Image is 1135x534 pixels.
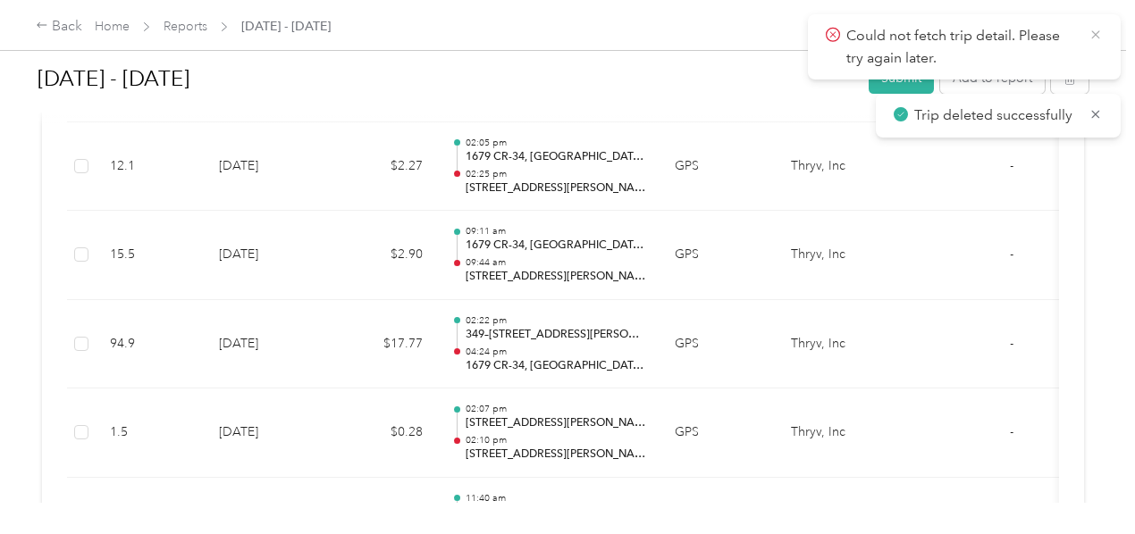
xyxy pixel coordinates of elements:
p: 02:07 pm [466,403,646,415]
p: Trip deleted successfully [914,104,1076,127]
td: GPS [660,211,777,300]
td: 12.1 [96,122,205,212]
td: $17.77 [330,300,437,389]
td: [DATE] [205,211,330,300]
span: - [1010,336,1013,351]
td: [DATE] [205,300,330,389]
a: Reports [164,19,207,34]
td: GPS [660,300,777,389]
td: 94.9 [96,300,205,389]
a: Home [95,19,130,34]
p: 1679 CR-34, [GEOGRAPHIC_DATA], [GEOGRAPHIC_DATA] [466,358,646,374]
p: 09:44 am [466,256,646,269]
p: 349–[STREET_ADDRESS][PERSON_NAME][PERSON_NAME] [466,327,646,343]
p: [STREET_ADDRESS][PERSON_NAME][PERSON_NAME] [466,446,646,463]
p: [STREET_ADDRESS][PERSON_NAME] [466,269,646,285]
p: [STREET_ADDRESS][PERSON_NAME] [466,415,646,431]
p: 09:11 am [466,225,646,238]
p: 02:05 pm [466,137,646,149]
td: 15.5 [96,211,205,300]
td: $0.28 [330,388,437,478]
td: Thryv, Inc [777,300,911,389]
td: GPS [660,122,777,212]
span: - [1010,424,1013,439]
td: Thryv, Inc [777,211,911,300]
p: 1679 CR-34, [GEOGRAPHIC_DATA], [GEOGRAPHIC_DATA] [466,238,646,254]
p: 04:24 pm [466,346,646,358]
span: [DATE] - [DATE] [241,17,331,36]
p: 1679 CR-34, [GEOGRAPHIC_DATA], [GEOGRAPHIC_DATA] [466,149,646,165]
div: Back [36,16,82,38]
p: 11:40 am [466,492,646,505]
td: [DATE] [205,388,330,478]
p: [STREET_ADDRESS][PERSON_NAME] [466,180,646,196]
p: 02:10 pm [466,434,646,446]
td: GPS [660,388,777,478]
iframe: Everlance-gr Chat Button Frame [1035,434,1135,534]
td: Thryv, Inc [777,388,911,478]
span: - [1010,158,1013,173]
p: 02:22 pm [466,314,646,327]
h1: Sep 1 - 30, 2025 [38,57,856,100]
td: Thryv, Inc [777,122,911,212]
td: [DATE] [205,122,330,212]
p: 02:25 pm [466,168,646,180]
td: $2.27 [330,122,437,212]
p: Could not fetch trip detail. Please try again later. [846,25,1075,69]
span: - [1010,246,1013,262]
td: 1.5 [96,388,205,478]
td: $2.90 [330,211,437,300]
